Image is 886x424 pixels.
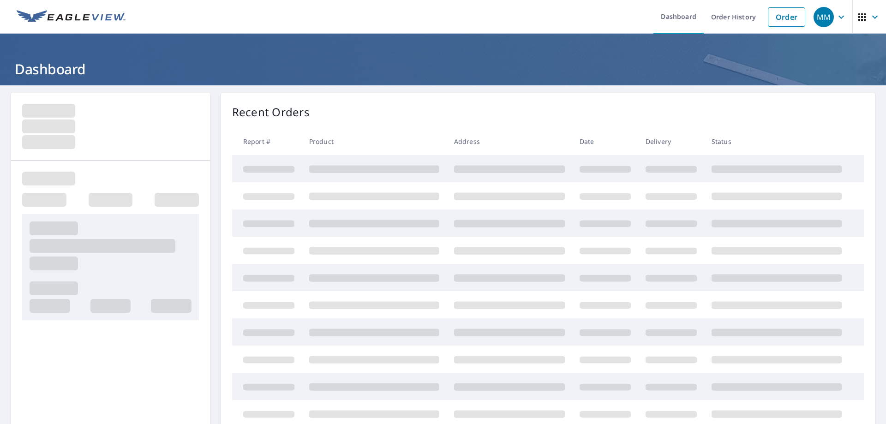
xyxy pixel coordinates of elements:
a: Order [768,7,805,27]
th: Date [572,128,638,155]
th: Report # [232,128,302,155]
th: Address [447,128,572,155]
h1: Dashboard [11,60,875,78]
div: MM [814,7,834,27]
p: Recent Orders [232,104,310,120]
img: EV Logo [17,10,126,24]
th: Delivery [638,128,704,155]
th: Status [704,128,849,155]
th: Product [302,128,447,155]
